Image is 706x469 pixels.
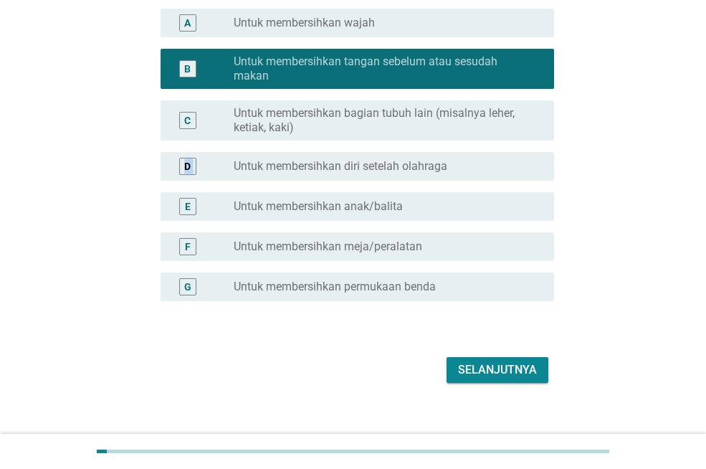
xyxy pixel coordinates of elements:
label: Untuk membersihkan meja/peralatan [234,240,422,254]
label: Untuk membersihkan diri setelah olahraga [234,159,447,174]
label: Untuk membersihkan tangan sebelum atau sesudah makan [234,55,531,83]
label: Untuk membersihkan anak/balita [234,199,403,214]
div: Selanjutnya [458,361,537,379]
div: F [185,239,191,254]
label: Untuk membersihkan bagian tubuh lain (misalnya leher, ketiak, kaki) [234,106,531,135]
div: A [184,15,191,30]
button: Selanjutnya [447,357,548,383]
label: Untuk membersihkan permukaan benda [234,280,436,294]
div: E [185,199,191,214]
div: D [184,158,191,174]
label: Untuk membersihkan wajah [234,16,375,30]
div: G [184,279,191,294]
div: C [184,113,191,128]
div: B [184,61,191,76]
